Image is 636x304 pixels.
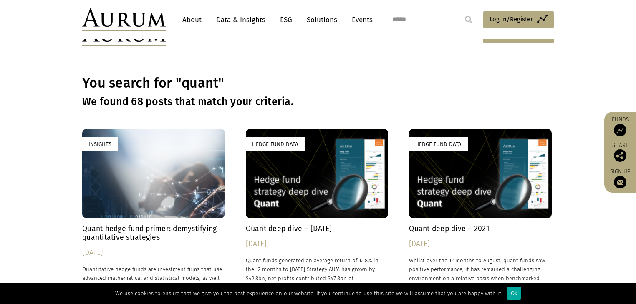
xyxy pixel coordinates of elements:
[82,95,554,108] h3: We found 68 posts that match your criteria.
[82,265,225,291] p: Quantitative hedge funds are investment firms that use advanced mathematical and statistical mode...
[246,238,389,250] div: [DATE]
[178,12,206,28] a: About
[608,143,632,162] div: Share
[246,129,389,282] a: Hedge Fund Data Quant deep dive – [DATE] [DATE] Quant funds generated an average return of 12.8% ...
[409,129,552,282] a: Hedge Fund Data Quant deep dive – 2021 [DATE] Whilst over the 12 months to August, quant funds sa...
[614,124,626,136] img: Access Funds
[82,8,166,31] img: Aurum
[212,12,270,28] a: Data & Insights
[82,224,225,242] h4: Quant hedge fund primer: demystifying quantitative strategies
[483,11,554,28] a: Log in/Register
[303,12,341,28] a: Solutions
[460,11,477,28] input: Submit
[82,247,225,259] div: [DATE]
[246,256,389,282] p: Quant funds generated an average return of 12.8% in the 12 months to [DATE] Strategy AUM has grow...
[608,168,632,188] a: Sign up
[608,116,632,136] a: Funds
[409,224,552,233] h4: Quant deep dive – 2021
[348,12,373,28] a: Events
[614,149,626,162] img: Share this post
[246,137,305,151] div: Hedge Fund Data
[82,129,225,291] a: Insights Quant hedge fund primer: demystifying quantitative strategies [DATE] Quantitative hedge ...
[507,287,521,300] div: Ok
[82,137,118,151] div: Insights
[82,75,554,91] h1: You search for "quant"
[409,238,552,250] div: [DATE]
[614,176,626,188] img: Sign up to our newsletter
[409,137,468,151] div: Hedge Fund Data
[409,256,552,282] p: Whilst over the 12 months to August, quant funds saw positive performance, it has remained a chal...
[490,14,533,24] span: Log in/Register
[246,224,389,233] h4: Quant deep dive – [DATE]
[276,12,296,28] a: ESG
